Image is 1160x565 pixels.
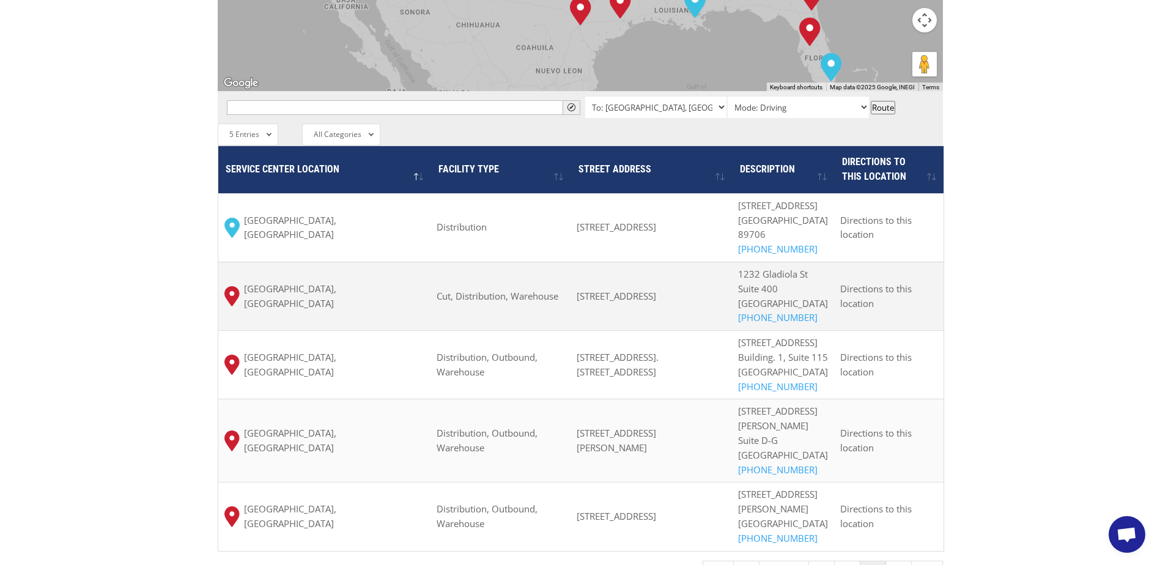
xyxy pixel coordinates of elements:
[740,163,795,175] span: Description
[738,214,828,241] span: [GEOGRAPHIC_DATA] 89706
[224,506,240,526] img: xgs-icon-map-pin-red.svg
[244,213,425,243] span: [GEOGRAPHIC_DATA], [GEOGRAPHIC_DATA]
[799,17,821,46] div: Lakeland, FL
[221,75,261,91] a: Open this area in Google Maps (opens a new window)
[437,503,538,530] span: Distribution, Outbound, Warehouse
[840,351,912,378] span: Directions to this location
[840,214,912,241] span: Directions to this location
[437,221,487,233] span: Distribution
[437,290,558,302] span: Cut, Distribution, Warehouse
[732,146,834,193] th: Description : activate to sort column ascending
[314,129,361,139] span: All Categories
[738,434,778,446] span: Suite D-G
[738,366,828,378] span: [GEOGRAPHIC_DATA]
[834,146,943,193] th: Directions to this location: activate to sort column ascending
[244,350,425,380] span: [GEOGRAPHIC_DATA], [GEOGRAPHIC_DATA]
[922,84,939,90] a: Terms
[738,405,818,432] span: [STREET_ADDRESS][PERSON_NAME]
[563,100,580,115] button: 
[738,311,818,323] a: [PHONE_NUMBER]
[578,163,651,175] span: Street Address
[244,502,425,531] span: [GEOGRAPHIC_DATA], [GEOGRAPHIC_DATA]
[224,430,240,451] img: xgs-icon-map-pin-red.svg
[840,427,912,454] span: Directions to this location
[224,355,240,375] img: xgs-icon-map-pin-red.svg
[437,427,538,454] span: Distribution, Outbound, Warehouse
[738,282,778,295] span: Suite 400
[738,268,808,280] span: 1232 Gladiola St
[738,463,818,476] a: [PHONE_NUMBER]
[224,218,240,238] img: XGS_Icon_Map_Pin_Aqua.png
[577,221,656,233] span: [STREET_ADDRESS]
[221,75,261,91] img: Google
[830,84,915,90] span: Map data ©2025 Google, INEGI
[738,488,818,515] span: [STREET_ADDRESS][PERSON_NAME]
[738,243,818,255] a: [PHONE_NUMBER]
[770,83,822,92] button: Keyboard shortcuts
[821,53,842,82] div: Miami, FL
[438,163,499,175] span: Facility Type
[738,532,818,544] a: [PHONE_NUMBER]
[218,146,431,193] th: Service center location : activate to sort column descending
[738,517,828,530] span: [GEOGRAPHIC_DATA]
[430,146,571,193] th: Facility Type : activate to sort column ascending
[738,380,818,393] a: [PHONE_NUMBER]
[840,282,912,309] span: Directions to this location
[577,427,656,454] span: [STREET_ADDRESS][PERSON_NAME]
[912,52,937,76] button: Drag Pegman onto the map to open Street View
[577,510,656,522] span: [STREET_ADDRESS]
[224,286,240,306] img: xgs-icon-map-pin-red.svg
[244,282,425,311] span: [GEOGRAPHIC_DATA], [GEOGRAPHIC_DATA]
[229,129,259,139] span: 5 Entries
[738,351,828,363] span: Building. 1, Suite 115
[437,351,538,378] span: Distribution, Outbound, Warehouse
[738,297,828,309] span: [GEOGRAPHIC_DATA]
[244,426,425,456] span: [GEOGRAPHIC_DATA], [GEOGRAPHIC_DATA]
[1109,516,1145,553] div: Open chat
[567,103,575,111] span: 
[577,290,656,302] span: [STREET_ADDRESS]
[842,156,906,182] span: Directions to this location
[738,449,828,461] span: [GEOGRAPHIC_DATA]
[571,146,732,193] th: Street Address: activate to sort column ascending
[840,503,912,530] span: Directions to this location
[912,8,937,32] button: Map camera controls
[577,351,659,378] span: [STREET_ADDRESS]. [STREET_ADDRESS]
[871,101,895,114] button: Route
[226,163,339,175] span: Service center location
[738,199,818,212] span: [STREET_ADDRESS]
[738,336,818,349] span: [STREET_ADDRESS]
